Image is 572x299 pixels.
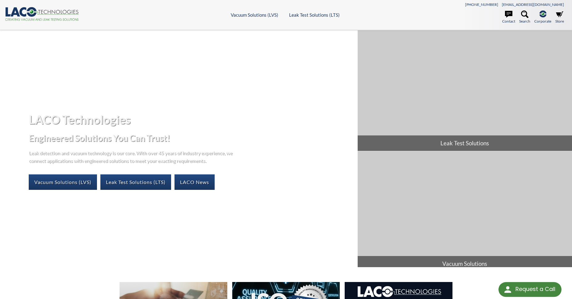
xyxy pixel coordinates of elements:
[175,174,215,190] a: LACO News
[519,11,530,24] a: Search
[503,284,513,294] img: round button
[515,282,555,296] div: Request a Call
[100,174,171,190] a: Leak Test Solutions (LTS)
[502,2,564,7] a: [EMAIL_ADDRESS][DOMAIN_NAME]
[289,12,340,18] a: Leak Test Solutions (LTS)
[29,132,353,144] h2: Engineered Solutions You Can Trust!
[29,174,97,190] a: Vacuum Solutions (LVS)
[555,11,564,24] a: Store
[498,282,561,297] div: Request a Call
[29,149,236,164] p: Leak detection and vacuum technology is our core. With over 45 years of industry experience, we c...
[534,18,551,24] span: Corporate
[502,11,515,24] a: Contact
[465,2,498,7] a: [PHONE_NUMBER]
[29,112,353,127] h1: LACO Technologies
[231,12,278,18] a: Vacuum Solutions (LVS)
